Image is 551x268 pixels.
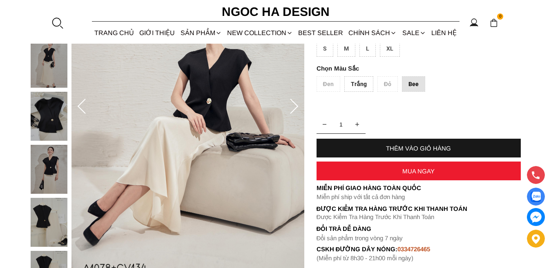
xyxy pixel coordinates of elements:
[317,235,403,241] font: Đổi sản phẩm trong vòng 7 ngày
[317,193,405,200] font: Miễn phí ship với tất cả đơn hàng
[489,18,498,27] img: img-CART-ICON-ksit0nf1
[317,168,521,175] div: MUA NGAY
[31,145,67,194] img: Diva Set_ Áo Rớt Vai Cổ V, Chân Váy Lụa Đuôi Cá A1078+CV134_mini_4
[317,255,413,261] font: (Miễn phí từ 8h30 - 21h00 mỗi ngày)
[317,246,398,252] font: cskh đường dây nóng:
[224,22,295,44] a: NEW COLLECTION
[214,2,337,22] a: Ngoc Ha Design
[31,92,67,141] img: Diva Set_ Áo Rớt Vai Cổ V, Chân Váy Lụa Đuôi Cá A1078+CV134_mini_3
[359,41,376,57] div: L
[178,22,224,44] div: SẢN PHẨM
[92,22,137,44] a: TRANG CHỦ
[380,41,400,57] div: XL
[31,198,67,247] img: Diva Set_ Áo Rớt Vai Cổ V, Chân Váy Lụa Đuôi Cá A1078+CV134_mini_5
[531,192,541,202] img: Display image
[317,116,366,133] input: Quantity input
[31,39,67,88] img: Diva Set_ Áo Rớt Vai Cổ V, Chân Váy Lụa Đuôi Cá A1078+CV134_mini_2
[399,22,428,44] a: SALE
[317,145,521,152] div: THÊM VÀO GIỎ HÀNG
[402,76,425,92] div: Bee
[527,188,545,206] a: Display image
[137,22,178,44] a: GIỚI THIỆU
[497,13,504,20] span: 0
[346,22,399,44] div: Chính sách
[344,76,373,92] div: Trắng
[317,184,421,191] font: Miễn phí giao hàng toàn quốc
[317,205,521,213] p: Được Kiểm Tra Hàng Trước Khi Thanh Toán
[428,22,459,44] a: LIÊN HỆ
[337,41,355,57] div: M
[317,213,521,221] p: Được Kiểm Tra Hàng Trước Khi Thanh Toán
[527,208,545,226] a: messenger
[317,225,521,232] h6: Đổi trả dễ dàng
[397,246,430,252] font: 0334726465
[317,65,498,72] p: Màu Sắc
[296,22,346,44] a: BEST SELLER
[317,41,333,57] div: S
